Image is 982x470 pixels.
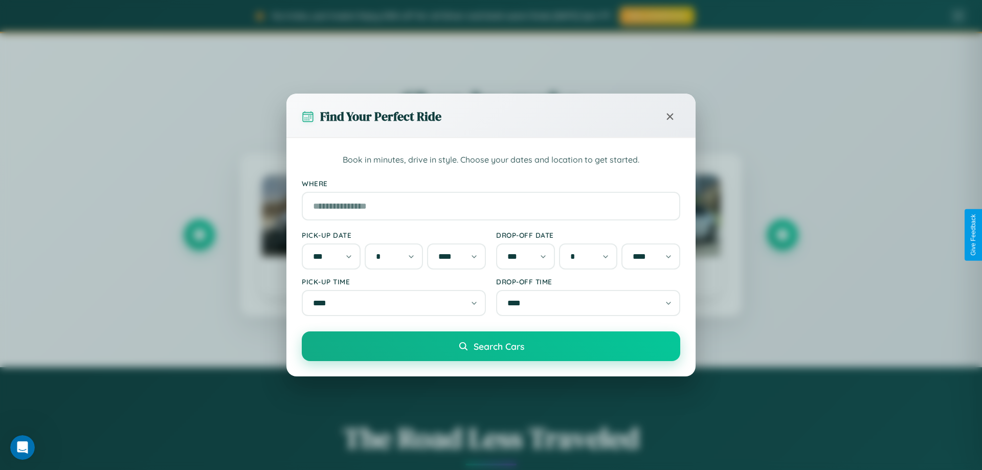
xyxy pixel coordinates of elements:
label: Drop-off Time [496,277,680,286]
span: Search Cars [474,341,524,352]
label: Drop-off Date [496,231,680,239]
label: Pick-up Time [302,277,486,286]
p: Book in minutes, drive in style. Choose your dates and location to get started. [302,153,680,167]
h3: Find Your Perfect Ride [320,108,441,125]
button: Search Cars [302,331,680,361]
label: Where [302,179,680,188]
label: Pick-up Date [302,231,486,239]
